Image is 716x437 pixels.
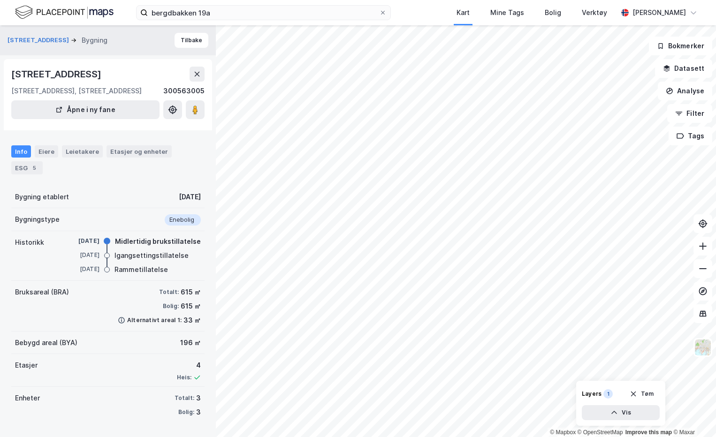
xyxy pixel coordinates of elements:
div: [DATE] [62,265,99,273]
div: Igangsettingstillatelse [114,250,189,261]
div: [DATE] [62,251,99,259]
button: Vis [582,405,660,420]
div: Bygningstype [15,214,60,225]
div: [STREET_ADDRESS] [11,67,103,82]
a: Mapbox [550,429,576,436]
button: Filter [667,104,712,123]
input: Søk på adresse, matrikkel, gårdeiere, leietakere eller personer [148,6,379,20]
button: Tøm [624,386,660,401]
div: Bolig: [163,302,179,310]
iframe: Chat Widget [669,392,716,437]
div: Kontrollprogram for chat [669,392,716,437]
div: 5 [30,163,39,173]
div: Etasjer [15,360,38,371]
div: 615 ㎡ [181,286,201,298]
div: Leietakere [62,145,103,158]
div: Rammetillatelse [114,264,168,275]
div: 615 ㎡ [181,301,201,312]
div: 3 [196,392,201,404]
div: Etasjer og enheter [110,147,168,156]
div: Midlertidig brukstillatelse [115,236,201,247]
div: Enheter [15,392,40,404]
div: Totalt: [159,288,179,296]
div: Historikk [15,237,44,248]
div: Eiere [35,145,58,158]
div: Bolig [545,7,561,18]
div: Verktøy [582,7,607,18]
div: Bygning [82,35,107,46]
div: Bygning etablert [15,191,69,203]
div: [DATE] [62,237,99,245]
button: Analyse [658,82,712,100]
div: Heis: [177,374,191,381]
button: Tags [669,127,712,145]
div: 196 ㎡ [180,337,201,348]
div: ESG [11,161,43,174]
div: Info [11,145,31,158]
div: 3 [196,407,201,418]
div: Bolig: [178,408,194,416]
div: [DATE] [179,191,201,203]
div: Bebygd areal (BYA) [15,337,77,348]
div: [STREET_ADDRESS], [STREET_ADDRESS] [11,85,142,97]
div: 4 [177,360,201,371]
button: Datasett [655,59,712,78]
div: Alternativt areal 1: [127,316,182,324]
a: OpenStreetMap [578,429,623,436]
div: 33 ㎡ [183,315,201,326]
div: 300563005 [163,85,205,97]
div: 1 [603,389,613,399]
a: Improve this map [625,429,672,436]
div: Totalt: [175,394,194,402]
div: Kart [457,7,470,18]
button: Bokmerker [649,37,712,55]
button: Åpne i ny fane [11,100,160,119]
div: Mine Tags [490,7,524,18]
button: [STREET_ADDRESS] [8,36,71,45]
button: Tilbake [175,33,208,48]
img: logo.f888ab2527a4732fd821a326f86c7f29.svg [15,4,114,21]
div: [PERSON_NAME] [632,7,686,18]
img: Z [694,339,712,356]
div: Layers [582,390,602,398]
div: Bruksareal (BRA) [15,286,69,298]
